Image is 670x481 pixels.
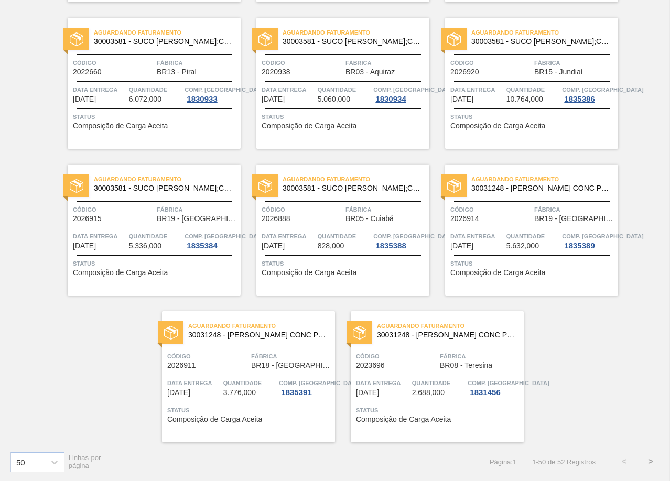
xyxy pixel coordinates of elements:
span: Status [167,405,332,416]
span: Código [262,204,343,215]
div: 1835384 [185,242,219,250]
span: Aguardando Faturamento [94,27,241,38]
span: Quantidade [129,231,182,242]
span: BR19 - Nova Rio [157,215,238,223]
a: statusAguardando Faturamento30003581 - SUCO [PERSON_NAME];CLARIFIC.C/SO2;PEPSI;Código2026920Fábri... [429,18,618,149]
span: 03/10/2025 [262,242,285,250]
span: Composição de Carga Aceita [167,416,262,423]
span: Quantidade [506,84,560,95]
span: Fábrica [157,204,238,215]
span: BR05 - Cuiabá [345,215,394,223]
span: 5.060,000 [318,95,350,103]
a: statusAguardando Faturamento30003581 - SUCO [PERSON_NAME];CLARIFIC.C/SO2;PEPSI;Código2026915Fábri... [52,165,241,296]
img: status [258,179,272,193]
span: Status [73,112,238,122]
span: BR19 - Nova Rio [534,215,615,223]
span: Comp. Carga [373,231,455,242]
span: Data entrega [262,231,315,242]
span: 2022660 [73,68,102,76]
span: Comp. Carga [185,231,266,242]
span: 2026915 [73,215,102,223]
span: Quantidade [129,84,182,95]
span: Status [450,112,615,122]
a: statusAguardando Faturamento30003581 - SUCO [PERSON_NAME];CLARIFIC.C/SO2;PEPSI;Código2026888Fábri... [241,165,429,296]
a: statusAguardando Faturamento30003581 - SUCO [PERSON_NAME];CLARIFIC.C/SO2;PEPSI;Código2020938Fábri... [241,18,429,149]
span: Código [450,204,532,215]
span: Data entrega [73,231,126,242]
span: 30031248 - SUCO LARANJA CONC PRESV 63 5 KG [377,331,515,339]
div: 1835391 [279,388,314,397]
span: 5.632,000 [506,242,539,250]
span: Fábrica [534,204,615,215]
a: statusAguardando Faturamento30031248 - [PERSON_NAME] CONC PRESV 63 5 KGCódigo2023696FábricaBR08 -... [335,311,524,442]
span: 06/10/2025 [450,242,473,250]
a: Comp. [GEOGRAPHIC_DATA]1835391 [279,378,332,397]
span: Quantidade [318,84,371,95]
a: statusAguardando Faturamento30031248 - [PERSON_NAME] CONC PRESV 63 5 KGCódigo2026911FábricaBR18 -... [146,311,335,442]
span: 13/10/2025 [356,389,379,397]
span: 02/10/2025 [450,95,473,103]
span: Fábrica [345,204,427,215]
span: 30003581 - SUCO CONCENT LIMAO;CLARIFIC.C/SO2;PEPSI; [471,38,610,46]
span: Comp. Carga [562,84,643,95]
span: 02/10/2025 [73,242,96,250]
div: 1835386 [562,95,597,103]
span: BR08 - Teresina [440,362,492,369]
span: Aguardando Faturamento [283,27,429,38]
span: 2023696 [356,362,385,369]
span: 30003581 - SUCO CONCENT LIMAO;CLARIFIC.C/SO2;PEPSI; [94,184,232,192]
a: Comp. [GEOGRAPHIC_DATA]1835384 [185,231,238,250]
span: Composição de Carga Aceita [73,122,168,130]
span: 2026888 [262,215,290,223]
img: status [164,326,178,340]
span: Código [73,204,154,215]
span: 6.072,000 [129,95,161,103]
span: Composição de Carga Aceita [262,269,356,277]
span: 30003581 - SUCO CONCENT LIMAO;CLARIFIC.C/SO2;PEPSI; [94,38,232,46]
span: Quantidade [506,231,560,242]
span: Fábrica [157,58,238,68]
span: Fábrica [251,351,332,362]
span: 2026911 [167,362,196,369]
div: 1830933 [185,95,219,103]
span: Comp. Carga [373,84,455,95]
div: 1835389 [562,242,597,250]
span: 30031248 - SUCO LARANJA CONC PRESV 63 5 KG [188,331,327,339]
span: 2026914 [450,215,479,223]
span: Quantidade [318,231,371,242]
span: Fábrica [345,58,427,68]
span: 01/10/2025 [73,95,96,103]
a: statusAguardando Faturamento30003581 - SUCO [PERSON_NAME];CLARIFIC.C/SO2;PEPSI;Código2022660Fábri... [52,18,241,149]
span: Data entrega [73,84,126,95]
span: Aguardando Faturamento [471,27,618,38]
a: statusAguardando Faturamento30031248 - [PERSON_NAME] CONC PRESV 63 5 KGCódigo2026914FábricaBR19 -... [429,165,618,296]
span: Quantidade [223,378,277,388]
button: > [637,449,664,475]
span: 02/10/2025 [262,95,285,103]
span: Fábrica [534,58,615,68]
span: Composição de Carga Aceita [450,269,545,277]
a: Comp. [GEOGRAPHIC_DATA]1835389 [562,231,615,250]
span: 828,000 [318,242,344,250]
a: Comp. [GEOGRAPHIC_DATA]1830934 [373,84,427,103]
span: 5.336,000 [129,242,161,250]
span: Quantidade [412,378,466,388]
span: Composição de Carga Aceita [262,122,356,130]
a: Comp. [GEOGRAPHIC_DATA]1835386 [562,84,615,103]
span: Aguardando Faturamento [283,174,429,184]
span: 1 - 50 de 52 Registros [532,458,596,466]
span: Data entrega [450,231,504,242]
span: Linhas por página [69,454,101,469]
span: Aguardando Faturamento [94,174,241,184]
div: 1835388 [373,242,408,250]
span: Data entrega [262,84,315,95]
img: status [353,326,366,340]
span: Código [167,351,248,362]
span: Data entrega [167,378,221,388]
span: Comp. Carga [279,378,360,388]
span: 10.764,000 [506,95,543,103]
span: Data entrega [356,378,409,388]
div: 1830934 [373,95,408,103]
span: 3.776,000 [223,389,256,397]
div: 1831456 [468,388,502,397]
